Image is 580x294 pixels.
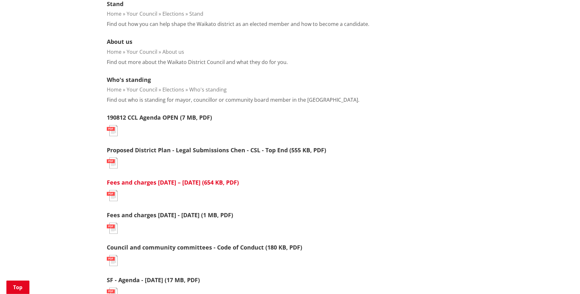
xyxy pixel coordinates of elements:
img: document-pdf.svg [107,255,118,266]
a: Your Council [127,10,157,17]
img: document-pdf.svg [107,125,118,136]
a: Home [107,48,121,55]
a: About us [162,48,184,55]
a: Top [6,281,29,294]
a: Elections [162,86,184,93]
a: Fees and charges [DATE] – [DATE] (654 KB, PDF) [107,179,239,186]
a: Home [107,10,121,17]
a: SF - Agenda - [DATE] (17 MB, PDF) [107,276,200,284]
p: Find out more about the Waikato District Council and what they do for you. [107,58,288,66]
a: Stand [189,10,203,17]
a: Proposed District Plan - Legal Submissions Chen - CSL - Top End (555 KB, PDF) [107,146,326,154]
img: document-pdf.svg [107,190,118,201]
p: Find out how you can help shape the Waikato district as an elected member and how to become a can... [107,20,369,28]
a: Fees and charges [DATE] - [DATE] (1 MB, PDF) [107,211,233,219]
a: Your Council [127,86,157,93]
p: Find out who is standing for mayor, councillor or community board member in the [GEOGRAPHIC_DATA]. [107,96,359,104]
a: Home [107,86,121,93]
a: About us [107,38,132,45]
iframe: Messenger Launcher [551,267,574,290]
a: Elections [162,10,184,17]
a: Your Council [127,48,157,55]
a: Who's standing [107,76,151,83]
img: document-pdf.svg [107,157,118,169]
a: Council and community committees - Code of Conduct (180 KB, PDF) [107,243,302,251]
a: Who's standing [189,86,227,93]
a: 190812 CCL Agenda OPEN (7 MB, PDF) [107,114,212,121]
img: document-pdf.svg [107,223,118,234]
